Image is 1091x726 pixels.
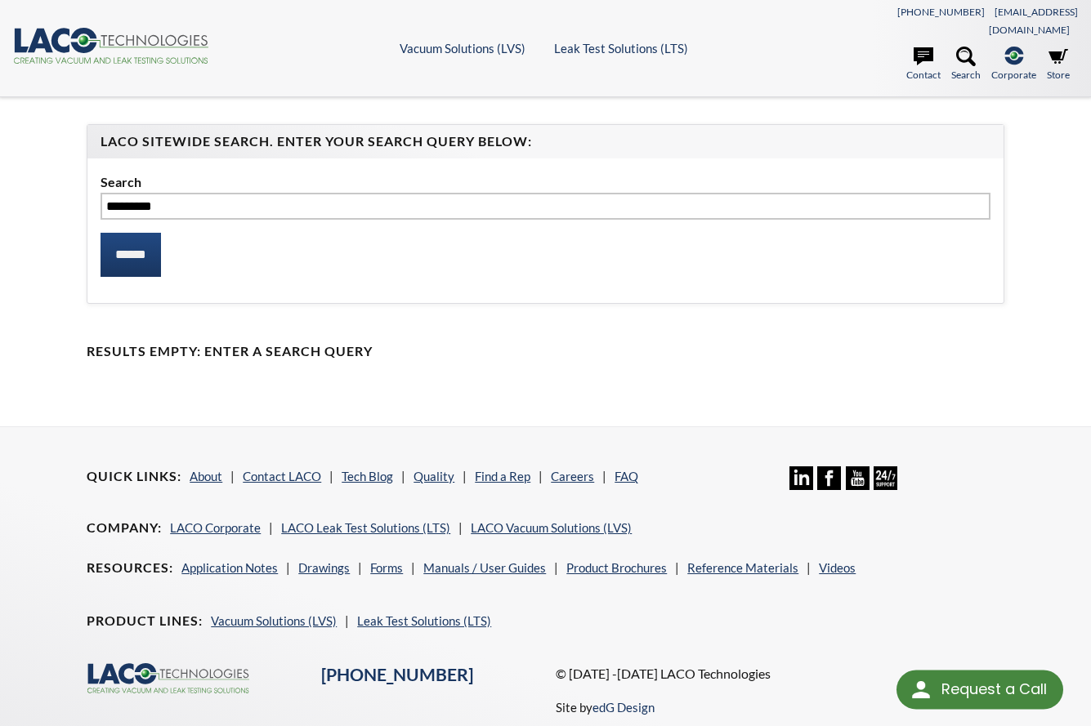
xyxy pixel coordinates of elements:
[298,560,350,575] a: Drawings
[566,560,667,575] a: Product Brochures
[87,519,162,537] h4: Company
[551,469,594,483] a: Careers
[906,47,941,82] a: Contact
[941,670,1047,708] div: Request a Call
[908,677,934,703] img: round button
[475,469,530,483] a: Find a Rep
[471,520,632,535] a: LACO Vacuum Solutions (LVS)
[87,612,203,630] h4: Product Lines
[414,469,454,483] a: Quality
[211,613,337,628] a: Vacuum Solutions (LVS)
[181,560,278,575] a: Application Notes
[896,670,1063,710] div: Request a Call
[281,520,450,535] a: LACO Leak Test Solutions (LTS)
[87,559,173,577] h4: Resources
[556,697,655,717] p: Site by
[243,469,321,483] a: Contact LACO
[991,67,1036,82] span: Corporate
[819,560,856,575] a: Videos
[190,469,222,483] a: About
[370,560,403,575] a: Forms
[592,700,655,715] a: edG Design
[423,560,546,575] a: Manuals / User Guides
[951,47,981,82] a: Search
[101,133,990,150] h4: LACO Sitewide Search. Enter your Search Query Below:
[400,41,525,56] a: Vacuum Solutions (LVS)
[615,469,638,483] a: FAQ
[101,171,990,193] label: Search
[342,469,393,483] a: Tech Blog
[170,520,261,535] a: LACO Corporate
[874,478,897,492] a: 24/7 Support
[897,6,985,18] a: [PHONE_NUMBER]
[989,6,1078,36] a: [EMAIL_ADDRESS][DOMAIN_NAME]
[554,41,688,56] a: Leak Test Solutions (LTS)
[1047,47,1070,82] a: Store
[321,664,473,685] a: [PHONE_NUMBER]
[874,466,897,490] img: 24/7 Support Icon
[87,468,181,485] h4: Quick Links
[687,560,798,575] a: Reference Materials
[87,343,1004,360] h4: Results Empty: Enter a Search Query
[357,613,491,628] a: Leak Test Solutions (LTS)
[556,663,1004,684] p: © [DATE] -[DATE] LACO Technologies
